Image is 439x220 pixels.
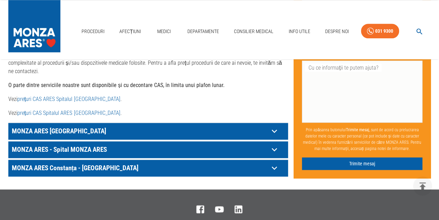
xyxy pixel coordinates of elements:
button: Trimite mesaj [302,157,422,170]
div: 031 9300 [375,27,393,36]
a: Departamente [185,24,222,39]
p: MONZA ARES - Spital MONZA ARES [10,144,269,155]
strong: O parte dintre serviciile noastre sunt disponibile și cu decontare CAS, în limita unui plafon lunar. [8,82,225,88]
p: Vezi . [8,109,288,117]
div: MONZA ARES [GEOGRAPHIC_DATA] [8,123,288,140]
a: Info Utile [286,24,313,39]
p: Prin apăsarea butonului , sunt de acord cu prelucrarea datelor mele cu caracter personal (ce pot ... [302,124,422,154]
a: prețuri CAS Spitalul ARES [GEOGRAPHIC_DATA] [17,110,120,116]
a: Medici [153,24,175,39]
a: Proceduri [79,24,107,39]
p: Vezi . [8,95,288,103]
div: MONZA ARES Constanța - [GEOGRAPHIC_DATA] [8,160,288,176]
p: MONZA ARES Constanța - [GEOGRAPHIC_DATA] [10,163,269,173]
a: 031 9300 [361,24,399,39]
a: Afecțiuni [117,24,144,39]
button: delete [413,176,432,196]
a: Despre Noi [322,24,352,39]
a: prețuri CAS ARES Spitalul [GEOGRAPHIC_DATA] [17,96,120,102]
a: Consilier Medical [231,24,276,39]
p: Valorile afișate reprezintă tarifele standard. Acestea pot suferi modificări incluzând, dar fără ... [8,50,288,76]
b: Trimite mesaj [346,127,369,132]
div: MONZA ARES - Spital MONZA ARES [8,141,288,158]
p: MONZA ARES [GEOGRAPHIC_DATA] [10,126,269,136]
